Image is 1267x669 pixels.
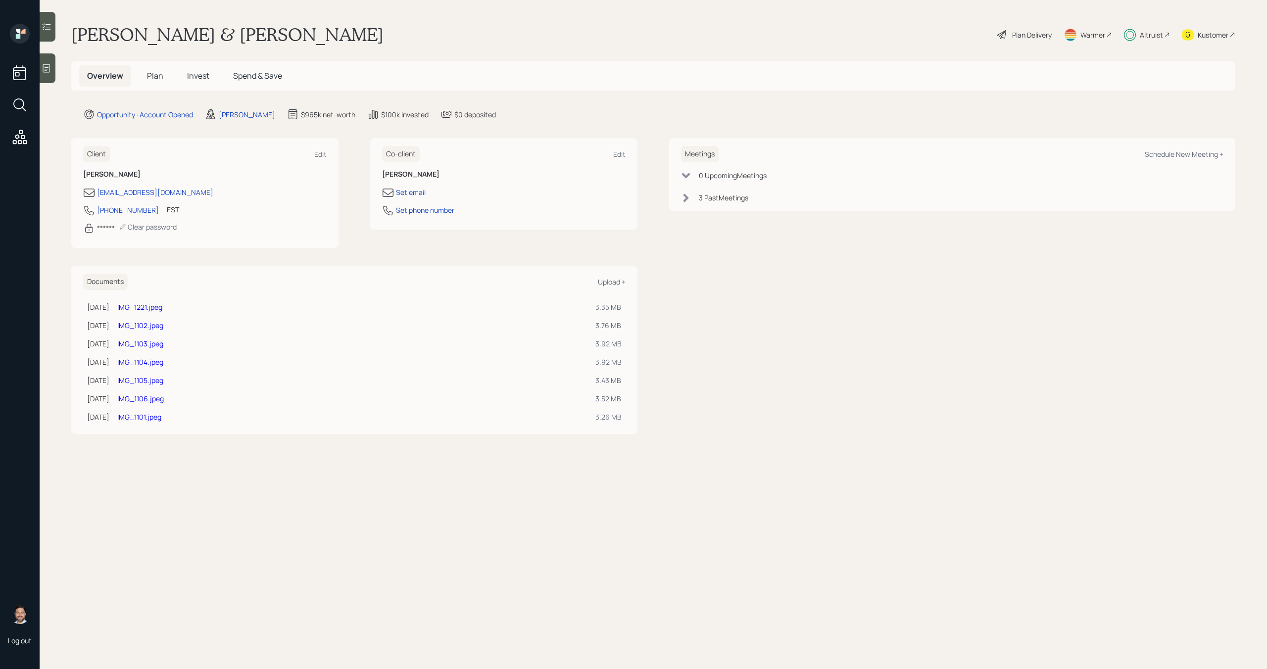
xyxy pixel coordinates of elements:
div: [DATE] [87,302,109,312]
div: 3.43 MB [595,375,622,385]
h6: [PERSON_NAME] [382,170,626,179]
a: IMG_1102.jpeg [117,321,163,330]
div: [DATE] [87,393,109,404]
h6: Client [83,146,110,162]
div: 3.92 MB [595,338,622,349]
div: 3.76 MB [595,320,622,331]
a: IMG_1105.jpeg [117,376,163,385]
div: $965k net-worth [301,109,355,120]
span: Plan [147,70,163,81]
div: 3.92 MB [595,357,622,367]
div: [DATE] [87,338,109,349]
div: $100k invested [381,109,429,120]
div: Opportunity · Account Opened [97,109,193,120]
div: Log out [8,636,32,645]
span: Invest [187,70,209,81]
div: 3 Past Meeting s [699,192,748,203]
div: Upload + [598,277,626,287]
a: IMG_1106.jpeg [117,394,164,403]
div: [DATE] [87,412,109,422]
div: Kustomer [1198,30,1228,40]
h6: [PERSON_NAME] [83,170,327,179]
div: Plan Delivery [1012,30,1052,40]
div: 3.26 MB [595,412,622,422]
img: michael-russo-headshot.png [10,604,30,624]
div: 3.52 MB [595,393,622,404]
span: Spend & Save [233,70,282,81]
div: [DATE] [87,357,109,367]
div: Clear password [119,222,177,232]
div: $0 deposited [454,109,496,120]
h6: Meetings [681,146,719,162]
a: IMG_1104.jpeg [117,357,163,367]
h1: [PERSON_NAME] & [PERSON_NAME] [71,24,384,46]
div: Set phone number [396,205,454,215]
div: Edit [314,149,327,159]
div: [PERSON_NAME] [219,109,275,120]
span: Overview [87,70,123,81]
div: [DATE] [87,375,109,385]
div: Schedule New Meeting + [1145,149,1223,159]
div: EST [167,204,179,215]
h6: Co-client [382,146,420,162]
h6: Documents [83,274,128,290]
a: IMG_1101.jpeg [117,412,161,422]
div: Edit [613,149,626,159]
div: Altruist [1140,30,1163,40]
div: [PHONE_NUMBER] [97,205,159,215]
div: [DATE] [87,320,109,331]
div: 3.35 MB [595,302,622,312]
a: IMG_1221.jpeg [117,302,162,312]
a: IMG_1103.jpeg [117,339,163,348]
div: Warmer [1080,30,1105,40]
div: 0 Upcoming Meeting s [699,170,767,181]
div: [EMAIL_ADDRESS][DOMAIN_NAME] [97,187,213,197]
div: Set email [396,187,426,197]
